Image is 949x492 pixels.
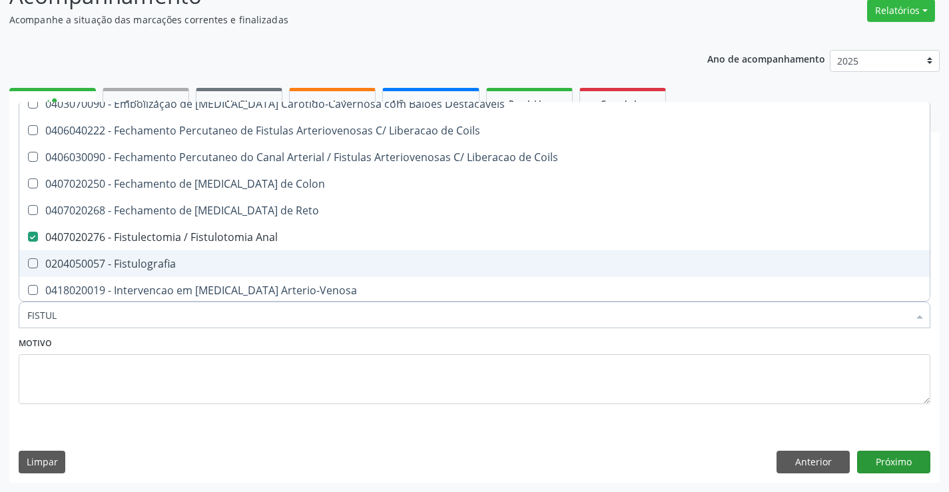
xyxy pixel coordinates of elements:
div: 0403070090 - Embolização de [MEDICAL_DATA] Carotido-Cavernosa com Balões Destacáveis [27,99,922,109]
span: Solicitados [125,98,166,109]
div: person_add [45,96,60,111]
button: Próximo [857,451,930,473]
span: Agendados [310,98,354,109]
input: Buscar por procedimentos [27,302,908,328]
span: Resolvidos [509,98,550,109]
p: Ano de acompanhamento [707,50,825,67]
label: Motivo [19,334,52,354]
span: Cancelados [601,98,645,109]
div: 0406030090 - Fechamento Percutaneo do Canal Arterial / Fistulas Arteriovenosas C/ Liberacao de Coils [27,152,922,162]
div: 0418020019 - Intervencao em [MEDICAL_DATA] Arterio-Venosa [27,285,922,296]
span: Não compareceram [392,98,470,109]
div: 0407020268 - Fechamento de [MEDICAL_DATA] de Reto [27,205,922,216]
div: 0407020276 - Fistulectomia / Fistulotomia Anal [27,232,922,242]
div: 0204050057 - Fistulografia [27,258,922,269]
button: Anterior [777,451,850,473]
span: Na fila [226,98,252,109]
div: 0407020250 - Fechamento de [MEDICAL_DATA] de Colon [27,178,922,189]
p: Acompanhe a situação das marcações correntes e finalizadas [9,13,661,27]
div: 0406040222 - Fechamento Percutaneo de Fistulas Arteriovenosas C/ Liberacao de Coils [27,125,922,136]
